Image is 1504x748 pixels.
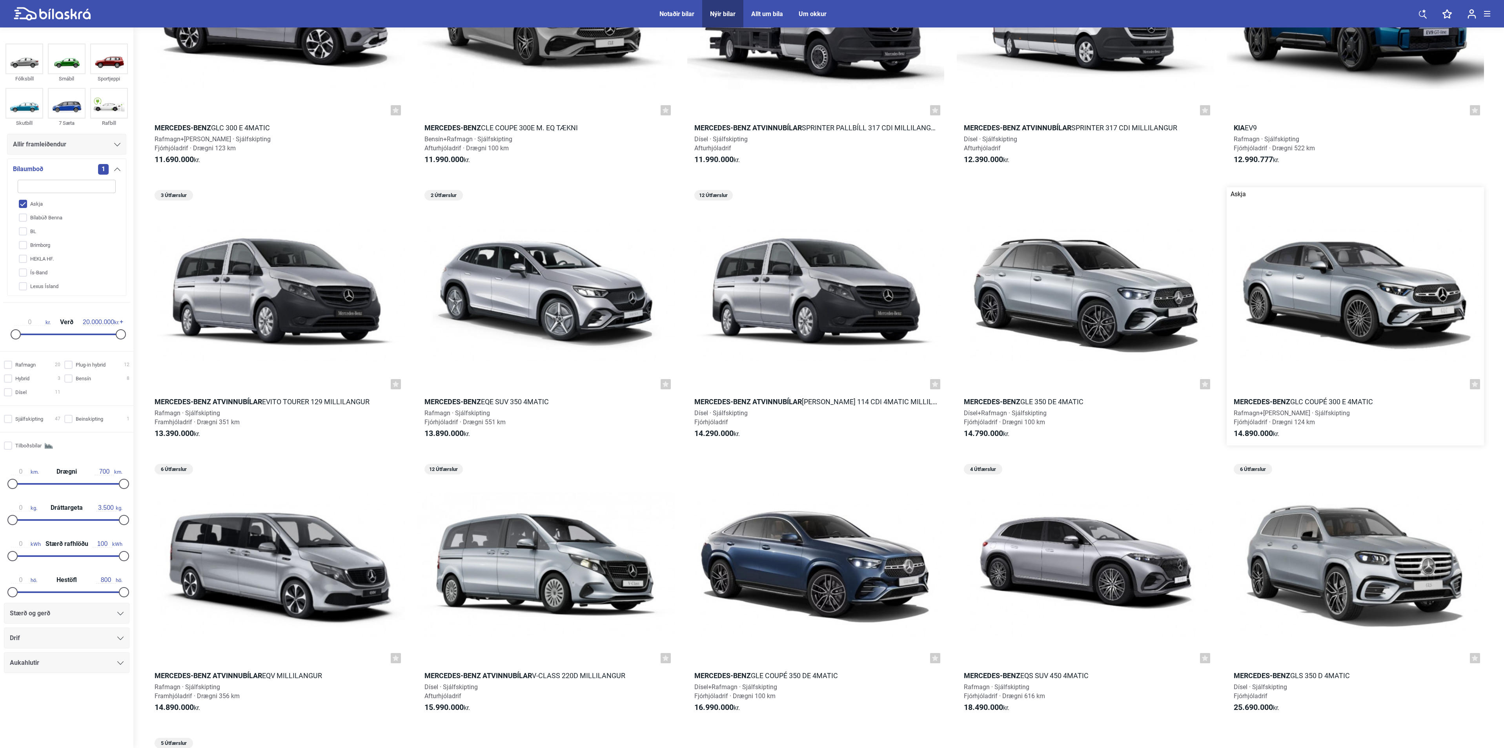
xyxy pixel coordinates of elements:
span: kr. [155,429,200,438]
h2: GLC 300 e 4MATIC [147,123,405,132]
b: 16.990.000 [694,702,734,712]
a: Nýir bílar [710,10,736,18]
div: Askja [1231,191,1246,197]
span: Rafmagn [15,361,36,369]
a: 12 ÚtfærslurMercedes-Benz Atvinnubílar[PERSON_NAME] 114 CDI 4MATIC millilangurDísel · Sjálfskipti... [687,187,945,445]
b: 14.290.000 [694,429,734,438]
a: 2 ÚtfærslurMercedes-BenzEQE SUV 350 4MATICRafmagn · SjálfskiptingFjórhjóladrif · Drægni 551 km13.... [417,187,675,445]
a: AskjaMercedes-BenzGLC Coupé 300 e 4MATICRafmagn+[PERSON_NAME] · SjálfskiptingFjórhjóladrif · Dræg... [1227,187,1484,445]
b: 12.390.000 [964,155,1003,164]
span: 20 [55,361,60,369]
span: kr. [424,429,470,438]
b: Kia [1234,124,1245,132]
b: Mercedes-Benz [155,124,211,132]
span: Dísel · Sjálfskipting Afturhjóladrif [964,135,1017,152]
span: Dráttargeta [49,505,85,511]
b: Mercedes-Benz Atvinnubílar [155,398,262,406]
div: Fólksbíll [5,74,43,83]
span: km. [95,468,122,475]
span: Hybrid [15,374,29,383]
span: Drif [10,633,20,644]
b: 15.990.000 [424,702,464,712]
span: 8 [127,374,129,383]
span: Dísel · Sjálfskipting Fjórhjóladrif [1234,683,1287,700]
span: 4 Útfærslur [968,464,998,474]
b: 14.790.000 [964,429,1003,438]
span: 12 [124,361,129,369]
a: 4 ÚtfærslurMercedes-BenzEQS SUV 450 4MATICRafmagn · SjálfskiptingFjórhjóladrif · Drægni 616 km18.... [957,461,1214,719]
span: kr. [424,155,470,164]
h2: [PERSON_NAME] 114 CDI 4MATIC millilangur [687,397,945,406]
span: Dísel · Sjálfskipting Fjórhjóladrif [694,409,748,426]
a: 6 ÚtfærslurMercedes-Benz AtvinnubílarEQV millilangurRafmagn · SjálfskiptingFramhjóladrif · Drægni... [147,461,405,719]
span: Allir framleiðendur [13,139,66,150]
span: 3 [58,374,60,383]
span: kr. [83,319,119,326]
span: Stærð rafhlöðu [44,541,90,547]
a: 3 ÚtfærslurMercedes-Benz AtvinnubílareVito Tourer 129 millilangurRafmagn · SjálfskiptingFramhjóla... [147,187,405,445]
span: kr. [964,155,1009,164]
span: kr. [1234,155,1279,164]
span: 11 [55,388,60,396]
div: Skutbíll [5,119,43,128]
h2: GLC Coupé 300 e 4MATIC [1227,397,1484,406]
a: Mercedes-BenzGLE 350 de 4MATICDísel+Rafmagn · SjálfskiptingFjórhjóladrif · Drægni 100 km14.790.00... [957,187,1214,445]
h2: EV9 [1227,123,1484,132]
span: 12 Útfærslur [428,464,459,474]
b: 12.990.777 [1234,155,1273,164]
span: kg. [11,504,37,511]
b: 14.890.000 [1234,429,1273,438]
b: 13.890.000 [424,429,464,438]
span: kr. [155,155,200,164]
div: Sportjeppi [90,74,128,83]
b: Mercedes-Benz Atvinnubílar [964,124,1071,132]
div: Smábíl [48,74,86,83]
b: 14.890.000 [155,702,194,712]
b: Mercedes-Benz Atvinnubílar [424,671,532,680]
b: Mercedes-Benz [964,671,1020,680]
span: Rafmagn · Sjálfskipting Framhjóladrif · Drægni 351 km [155,409,240,426]
h2: V-Class 220d millilangur [417,671,675,680]
span: kr. [424,703,470,712]
span: 6 Útfærslur [158,464,189,474]
b: 18.490.000 [964,702,1003,712]
b: Mercedes-Benz Atvinnubílar [155,671,262,680]
span: kr. [1234,429,1279,438]
img: user-login.svg [1468,9,1476,19]
div: Notaðir bílar [659,10,694,18]
span: 1 [98,164,109,175]
b: Mercedes-Benz Atvinnubílar [694,398,802,406]
span: kr. [694,429,740,438]
div: Rafbíll [90,119,128,128]
span: Sjálfskipting [15,415,43,423]
span: Drægni [55,469,79,475]
span: hö. [96,577,122,584]
span: Dísel · Sjálfskipting Afturhjóladrif [424,683,478,700]
b: Mercedes-Benz [1234,398,1290,406]
span: Rafmagn · Sjálfskipting Fjórhjóladrif · Drægni 551 km [424,409,506,426]
span: Bensín+Rafmagn · Sjálfskipting Afturhjóladrif · Drægni 100 km [424,135,512,152]
div: Um okkur [799,10,827,18]
b: Mercedes-Benz [1234,671,1290,680]
div: Allt um bíla [751,10,783,18]
h2: EQS SUV 450 4MATIC [957,671,1214,680]
span: kr. [14,319,51,326]
a: 12 ÚtfærslurMercedes-Benz AtvinnubílarV-Class 220d millilangurDísel · SjálfskiptingAfturhjóladrif... [417,461,675,719]
span: kr. [1234,703,1279,712]
span: Dísel+Rafmagn · Sjálfskipting Fjórhjóladrif · Drægni 100 km [694,683,777,700]
span: Rafmagn+[PERSON_NAME] · Sjálfskipting Fjórhjóladrif · Drægni 123 km [155,135,271,152]
b: Mercedes-Benz [424,124,481,132]
div: 7 Sæta [48,119,86,128]
b: Mercedes-Benz Atvinnubílar [694,124,802,132]
span: hö. [11,577,37,584]
h2: GLS 350 d 4MATIC [1227,671,1484,680]
span: kr. [964,703,1009,712]
span: 3 Útfærslur [158,190,189,201]
h2: CLE Coupe 300e m. EQ tækni [417,123,675,132]
span: Beinskipting [76,415,103,423]
span: kr. [694,155,740,164]
b: 11.990.000 [424,155,464,164]
b: 11.990.000 [694,155,734,164]
span: Hestöfl [55,577,79,583]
